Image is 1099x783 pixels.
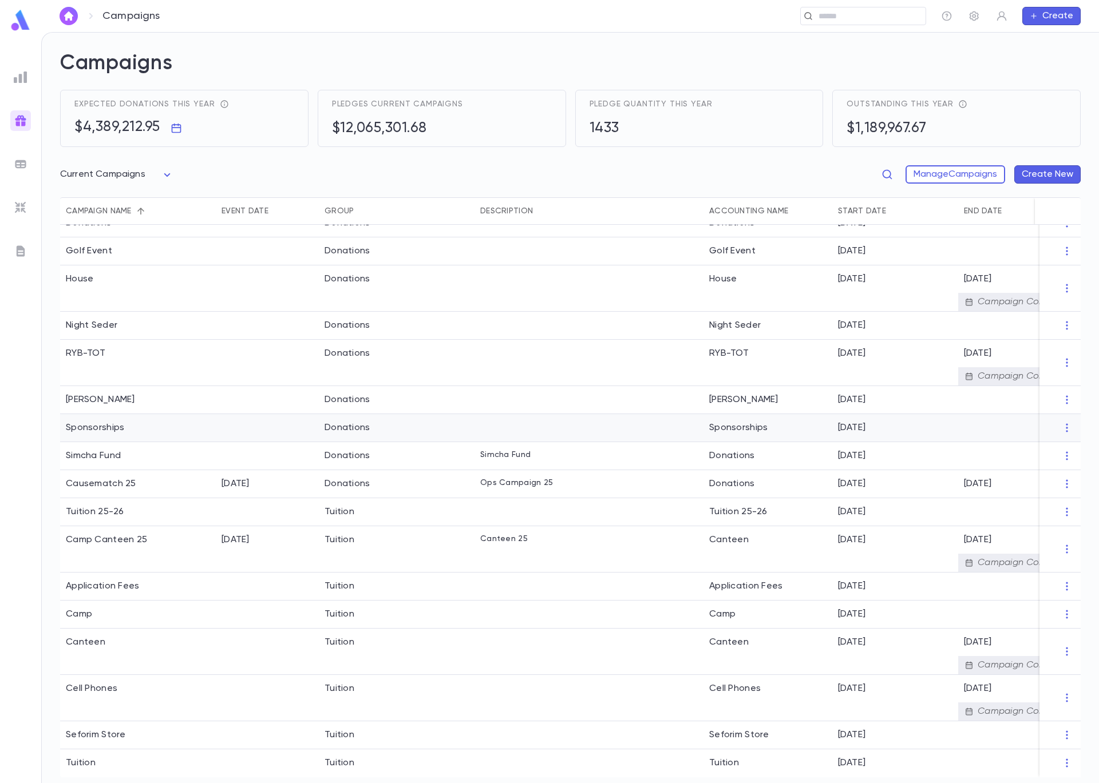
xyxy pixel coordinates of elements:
div: Night Seder [66,320,117,331]
p: [DATE] [838,478,865,490]
p: Simcha Fund [480,450,531,459]
h5: $12,065,301.68 [332,120,427,137]
div: Golf Event [66,245,112,257]
div: Tuition [325,534,354,546]
div: Donations [325,478,370,490]
div: Tuition [325,581,354,592]
div: Start Date [832,197,958,225]
img: letters_grey.7941b92b52307dd3b8a917253454ce1c.svg [14,244,27,258]
div: Donations [325,348,370,359]
p: [DATE] [838,245,865,257]
div: Tuition [325,757,354,769]
div: RYB-TOT [66,348,105,359]
p: [DATE] [964,637,1078,648]
div: Tuition [325,729,354,741]
button: Create [1022,7,1081,25]
img: campaigns_gradient.17ab1fa96dd0f67c2e976ce0b3818124.svg [14,114,27,128]
div: Start Date [838,197,886,225]
div: End Date [958,197,1084,225]
div: Camp [66,609,92,620]
div: Golf Event [703,237,832,265]
div: Sponsorships [703,414,832,442]
p: [DATE] [838,534,865,546]
div: Causematch 25 [66,478,136,490]
div: Event Date [216,197,319,225]
div: Campaign name [66,197,132,225]
div: Donations [703,442,832,470]
img: batches_grey.339ca447c9d9533ef1741baa751efc33.svg [14,157,27,171]
p: [DATE] [838,581,865,592]
span: Pledges current campaigns [332,100,463,109]
p: [DATE] [838,273,865,285]
span: Outstanding this year [847,100,954,109]
div: Tuition [325,637,354,648]
div: Event Date [222,197,268,225]
img: home_white.a664292cf8c1dea59945f0da9f25487c.svg [62,11,76,21]
div: Seforim Store [703,721,832,749]
div: 5/21/2025 [222,478,250,490]
button: Sort [354,202,372,220]
p: [DATE] [964,348,1078,359]
h5: $4,389,212.95 [74,119,160,136]
h5: $1,189,967.67 [847,120,927,137]
div: Campaign Complete [958,656,1084,674]
div: reflects total pledges + recurring donations expected throughout the year [215,100,229,109]
div: Camp [703,601,832,629]
button: Sort [268,202,287,220]
div: Campaign Complete [958,554,1084,572]
div: Description [480,197,533,225]
p: [DATE] [838,609,865,620]
div: End Date [964,197,1002,225]
div: Donations [325,245,370,257]
img: imports_grey.530a8a0e642e233f2baf0ef88e8c9fcb.svg [14,201,27,214]
div: Description [475,197,703,225]
h5: 1433 [590,120,619,137]
div: Canteen [703,526,832,573]
div: Donations [325,422,370,434]
button: ManageCampaigns [906,165,1005,184]
div: 7/1/2025 [222,534,250,546]
button: Sort [886,202,904,220]
div: Tuition [325,609,354,620]
div: Campaign Complete [958,293,1084,311]
p: [DATE] [838,450,865,462]
p: [DATE] [838,320,865,331]
div: Tuition [66,757,96,769]
p: Campaigns [102,10,160,22]
p: [DATE] [964,534,1078,546]
div: House [703,265,832,312]
div: Canteen [66,637,105,648]
div: Donations [325,394,370,406]
img: reports_grey.c525e4749d1bce6a11f5fe2a8de1b229.svg [14,70,27,84]
p: Canteen 25 [480,534,528,543]
div: Application Fees [703,573,832,601]
p: [DATE] [964,478,991,490]
div: Accounting Name [703,197,832,225]
div: Sponsorships [66,422,124,434]
button: Sort [132,202,150,220]
span: Current Campaigns [60,170,145,179]
div: Donations [325,320,370,331]
div: Application Fees [66,581,139,592]
p: [DATE] [964,273,1078,285]
div: Donations [325,273,370,285]
img: logo [9,9,32,31]
button: Sort [1002,202,1020,220]
p: [DATE] [838,637,865,648]
h2: Campaigns [60,51,1081,90]
div: House [66,273,93,285]
div: Cell Phones [703,675,832,721]
div: Campaign name [60,197,216,225]
button: Sort [533,202,551,220]
div: Seforim Store [66,729,126,741]
div: Tuition [703,749,832,777]
p: [DATE] [838,506,865,518]
div: Simcha Fund [66,450,121,462]
p: Ops Campaign 25 [480,478,553,487]
div: Tuition 25-26 [703,498,832,526]
div: Tuition [325,683,354,694]
div: Night Seder [703,312,832,340]
div: [PERSON_NAME] [703,386,832,414]
p: [DATE] [838,729,865,741]
p: [DATE] [838,394,865,406]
